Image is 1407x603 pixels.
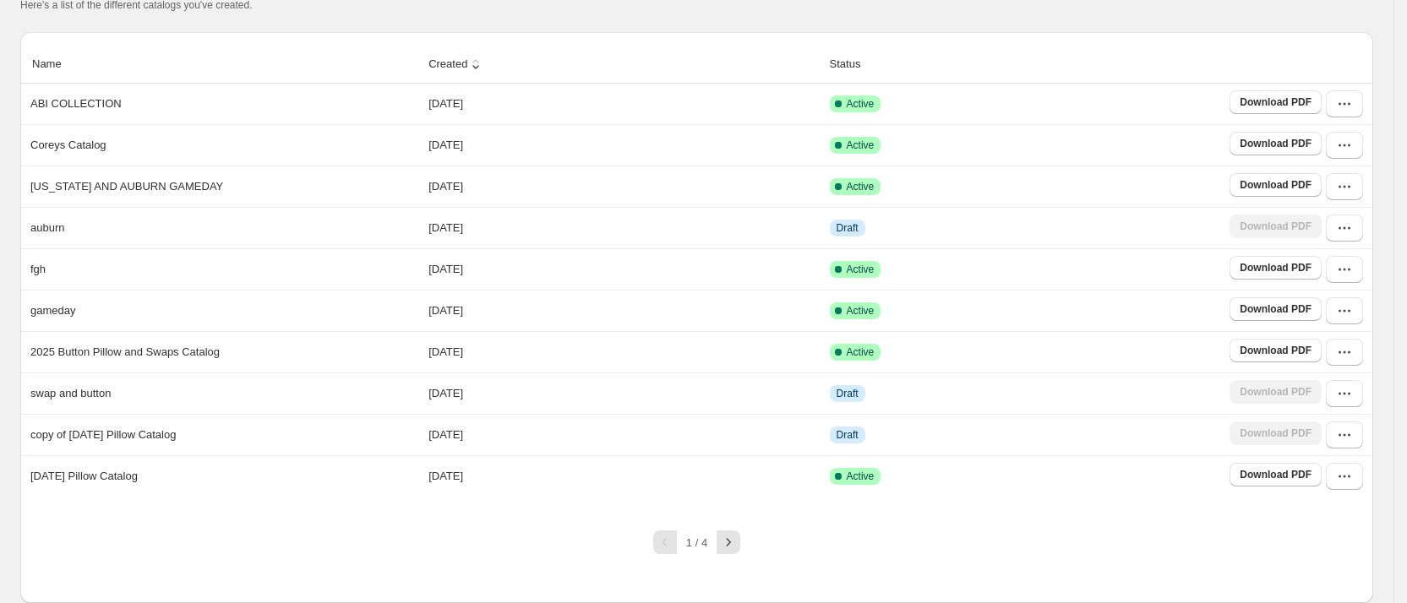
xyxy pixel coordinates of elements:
td: [DATE] [423,372,824,414]
p: 2025 Button Pillow and Swaps Catalog [30,344,220,361]
button: Name [30,48,81,80]
p: gameday [30,302,75,319]
p: [US_STATE] AND AUBURN GAMEDAY [30,178,223,195]
span: Download PDF [1240,178,1312,192]
td: [DATE] [423,166,824,207]
span: 1 / 4 [686,536,707,549]
span: Download PDF [1240,137,1312,150]
span: Active [847,263,875,276]
span: Download PDF [1240,261,1312,274]
span: Draft [837,221,859,235]
td: [DATE] [423,248,824,290]
span: Download PDF [1240,344,1312,357]
span: Active [847,345,875,359]
span: Draft [837,387,859,400]
td: [DATE] [423,414,824,455]
td: [DATE] [423,331,824,372]
a: Download PDF [1230,90,1322,114]
p: ABI COLLECTION [30,95,122,112]
button: Status [827,48,881,80]
span: Download PDF [1240,95,1312,109]
span: Active [847,304,875,318]
td: [DATE] [423,455,824,497]
span: Download PDF [1240,468,1312,481]
span: Active [847,97,875,111]
a: Download PDF [1230,297,1322,321]
span: Draft [837,428,859,442]
a: Download PDF [1230,256,1322,280]
button: Created [426,48,487,80]
span: Active [847,139,875,152]
a: Download PDF [1230,132,1322,155]
span: Active [847,470,875,483]
td: [DATE] [423,124,824,166]
p: copy of [DATE] Pillow Catalog [30,426,176,443]
a: Download PDF [1230,173,1322,197]
td: [DATE] [423,207,824,248]
p: Coreys Catalog [30,137,106,154]
p: swap and button [30,385,111,402]
span: Download PDF [1240,302,1312,316]
span: Active [847,180,875,193]
a: Download PDF [1230,339,1322,362]
p: fgh [30,261,46,278]
p: auburn [30,220,64,236]
p: [DATE] Pillow Catalog [30,468,138,485]
td: [DATE] [423,84,824,124]
a: Download PDF [1230,463,1322,486]
td: [DATE] [423,290,824,331]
